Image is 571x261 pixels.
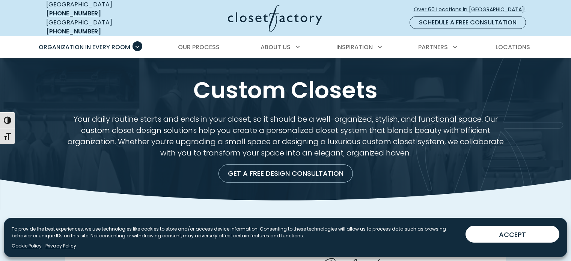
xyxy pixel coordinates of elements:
a: Over 60 Locations in [GEOGRAPHIC_DATA]! [413,3,532,16]
span: Locations [496,43,530,51]
a: [PHONE_NUMBER] [46,27,101,36]
nav: Primary Menu [33,37,538,58]
a: Get a Free Design Consultation [218,164,353,183]
a: [PHONE_NUMBER] [46,9,101,18]
button: ACCEPT [466,226,559,243]
span: Inspiration [336,43,373,51]
span: Our Process [178,43,220,51]
a: Cookie Policy [12,243,42,249]
p: To provide the best experiences, we use technologies like cookies to store and/or access device i... [12,226,460,239]
span: About Us [261,43,291,51]
div: [GEOGRAPHIC_DATA] [46,18,155,36]
a: Schedule a Free Consultation [410,16,526,29]
p: Your daily routine starts and ends in your closet, so it should be a well-organized, stylish, and... [65,113,506,158]
img: Closet Factory Logo [228,5,322,32]
span: Organization in Every Room [39,43,130,51]
a: Privacy Policy [45,243,76,249]
span: Partners [418,43,448,51]
span: Over 60 Locations in [GEOGRAPHIC_DATA]! [414,6,532,14]
h1: Custom Closets [45,76,527,104]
